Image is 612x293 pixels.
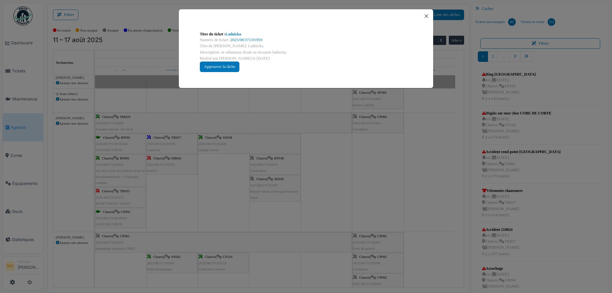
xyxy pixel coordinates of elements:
[200,62,239,72] div: Approuver la tâche
[200,37,412,43] div: Numéro de ticket :
[226,32,241,36] a: Ladnicka
[200,49,412,55] div: Description: Je odlamany drzak na otvaanie ladnicky.
[200,55,412,62] div: Réalisé par [PERSON_NAME] le [DATE]
[200,31,412,37] div: Titre du ticket :
[200,43,412,49] div: Titre de [PERSON_NAME]: Ladnicka
[422,12,431,20] button: Close
[230,38,262,42] a: 2025/08/371/01959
